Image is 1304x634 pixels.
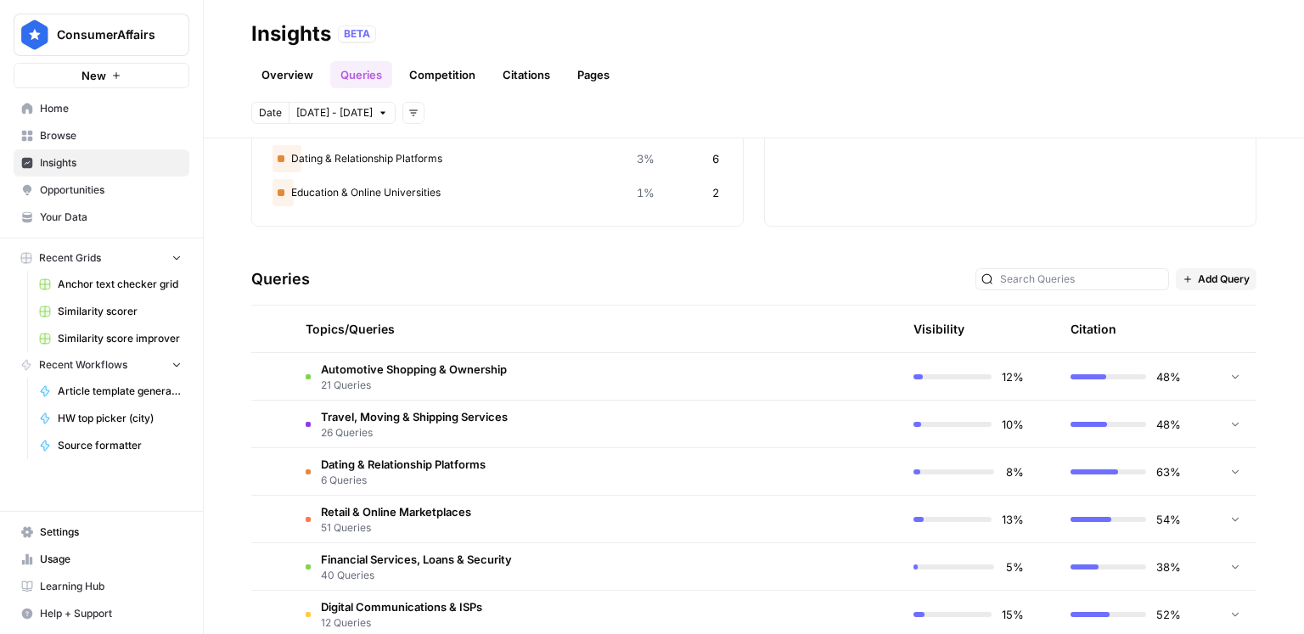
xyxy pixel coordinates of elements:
[321,615,482,631] span: 12 Queries
[637,184,655,201] span: 1%
[40,525,182,540] span: Settings
[399,61,486,88] a: Competition
[14,245,189,271] button: Recent Grids
[1156,416,1181,433] span: 48%
[14,546,189,573] a: Usage
[57,26,160,43] span: ConsumerAffairs
[31,271,189,298] a: Anchor text checker grid
[31,298,189,325] a: Similarity scorer
[31,405,189,432] a: HW top picker (city)
[1002,368,1024,385] span: 12%
[40,579,182,594] span: Learning Hub
[321,378,507,393] span: 21 Queries
[58,411,182,426] span: HW top picker (city)
[40,210,182,225] span: Your Data
[321,503,471,520] span: Retail & Online Marketplaces
[321,408,508,425] span: Travel, Moving & Shipping Services
[321,456,486,473] span: Dating & Relationship Platforms
[14,519,189,546] a: Settings
[251,267,310,291] h3: Queries
[20,20,50,50] img: ConsumerAffairs Logo
[14,204,189,231] a: Your Data
[321,598,482,615] span: Digital Communications & ISPs
[259,105,282,121] span: Date
[40,552,182,567] span: Usage
[1156,511,1181,528] span: 54%
[1198,272,1250,287] span: Add Query
[492,61,560,88] a: Citations
[1000,271,1163,288] input: Search Queries
[1156,606,1181,623] span: 52%
[251,20,331,48] div: Insights
[712,184,719,201] span: 2
[1002,416,1024,433] span: 10%
[1176,268,1256,290] button: Add Query
[31,378,189,405] a: Article template generator
[40,606,182,621] span: Help + Support
[1004,558,1024,575] span: 5%
[913,321,964,338] div: Visibility
[58,304,182,319] span: Similarity scorer
[1156,558,1181,575] span: 38%
[14,352,189,378] button: Recent Workflows
[14,95,189,122] a: Home
[1156,463,1181,480] span: 63%
[1004,463,1024,480] span: 8%
[321,361,507,378] span: Automotive Shopping & Ownership
[14,573,189,600] a: Learning Hub
[321,425,508,440] span: 26 Queries
[14,600,189,627] button: Help + Support
[58,384,182,399] span: Article template generator
[1071,306,1116,352] div: Citation
[567,61,620,88] a: Pages
[58,438,182,453] span: Source formatter
[40,182,182,198] span: Opportunities
[14,177,189,204] a: Opportunities
[637,150,655,167] span: 3%
[14,63,189,88] button: New
[273,145,722,172] div: Dating & Relationship Platforms
[321,568,512,583] span: 40 Queries
[1002,606,1024,623] span: 15%
[1156,368,1181,385] span: 48%
[321,520,471,536] span: 51 Queries
[14,149,189,177] a: Insights
[14,14,189,56] button: Workspace: ConsumerAffairs
[31,325,189,352] a: Similarity score improver
[58,331,182,346] span: Similarity score improver
[712,150,719,167] span: 6
[338,25,376,42] div: BETA
[39,357,127,373] span: Recent Workflows
[31,432,189,459] a: Source formatter
[321,551,512,568] span: Financial Services, Loans & Security
[321,473,486,488] span: 6 Queries
[306,306,725,352] div: Topics/Queries
[40,155,182,171] span: Insights
[14,122,189,149] a: Browse
[40,101,182,116] span: Home
[39,250,101,266] span: Recent Grids
[330,61,392,88] a: Queries
[1002,511,1024,528] span: 13%
[58,277,182,292] span: Anchor text checker grid
[273,179,722,206] div: Education & Online Universities
[251,61,323,88] a: Overview
[40,128,182,143] span: Browse
[81,67,106,84] span: New
[289,102,396,124] button: [DATE] - [DATE]
[296,105,373,121] span: [DATE] - [DATE]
